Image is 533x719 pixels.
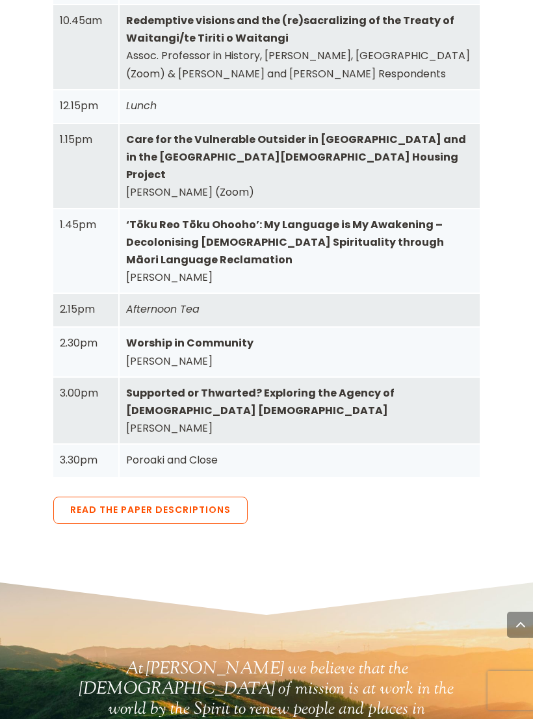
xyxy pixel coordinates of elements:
div: Assoc. Professor in History, [PERSON_NAME], [GEOGRAPHIC_DATA] (Zoom) & [PERSON_NAME] and [PERSON_... [126,12,473,83]
div: 1.45pm [60,216,112,233]
div: 1.15pm [60,131,112,148]
strong: Worship in Community [126,335,253,350]
div: 2.15pm [60,300,112,318]
div: 12.15pm [60,97,112,114]
div: [PERSON_NAME] [126,384,473,438]
div: 2.30pm [60,334,112,352]
em: Afternoon Tea [126,302,200,317]
strong: ‘Tōku Reo Tōku Ohooho’: My Language is My Awakening – Decolonising [DEMOGRAPHIC_DATA] Spiritualit... [126,217,444,267]
div: 10.45am [60,12,112,29]
div: [PERSON_NAME] (Zoom) [126,131,473,202]
div: 3.30pm [60,451,112,469]
a: Read the Paper Descriptions [53,497,248,524]
strong: Care for the Vulnerable Outsider in [GEOGRAPHIC_DATA] and in the [GEOGRAPHIC_DATA][DEMOGRAPHIC_DA... [126,132,466,182]
strong: Redemptive visions and the (re)sacralizing of the Treaty of Waitangi/te Tiriti o Waitangi [126,13,454,46]
strong: Supported or Thwarted? Exploring the Agency of [DEMOGRAPHIC_DATA] [DEMOGRAPHIC_DATA] [126,386,395,418]
div: 3.00pm [60,384,112,402]
div: [PERSON_NAME] [126,334,473,369]
div: Poroaki and Close [126,451,473,469]
em: Lunch [126,98,157,113]
div: [PERSON_NAME] [126,216,473,287]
